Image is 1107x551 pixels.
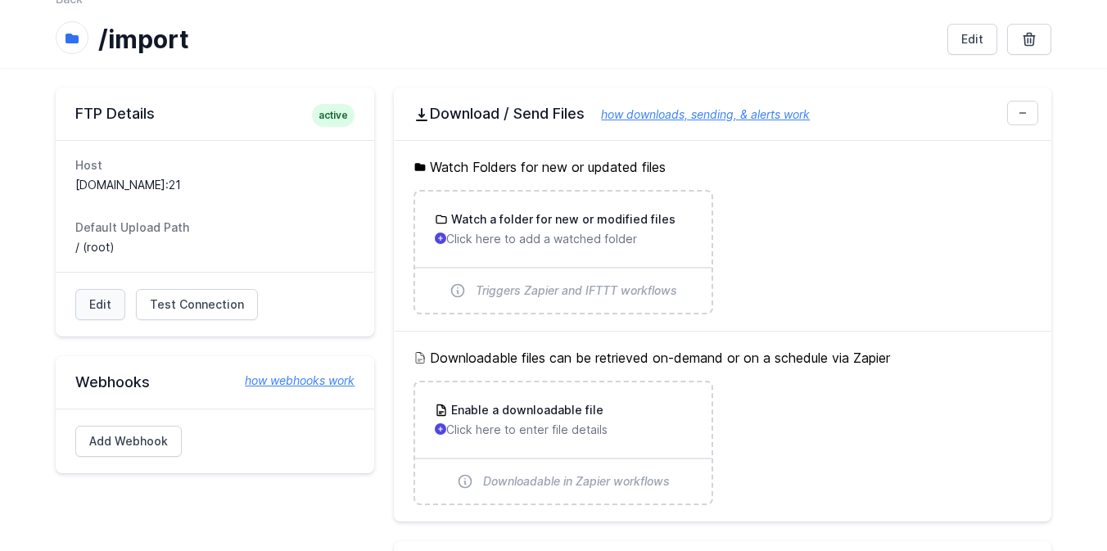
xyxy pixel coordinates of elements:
[1025,469,1087,531] iframe: Drift Widget Chat Controller
[136,289,258,320] a: Test Connection
[75,373,355,392] h2: Webhooks
[228,373,355,389] a: how webhooks work
[75,219,355,236] dt: Default Upload Path
[75,239,355,255] dd: / (root)
[75,157,355,174] dt: Host
[413,157,1032,177] h5: Watch Folders for new or updated files
[150,296,244,313] span: Test Connection
[75,177,355,193] dd: [DOMAIN_NAME]:21
[947,24,997,55] a: Edit
[435,231,691,247] p: Click here to add a watched folder
[75,289,125,320] a: Edit
[415,382,711,504] a: Enable a downloadable file Click here to enter file details Downloadable in Zapier workflows
[98,25,934,54] h1: /import
[448,211,675,228] h3: Watch a folder for new or modified files
[413,348,1032,368] h5: Downloadable files can be retrieved on-demand or on a schedule via Zapier
[448,402,603,418] h3: Enable a downloadable file
[415,192,711,313] a: Watch a folder for new or modified files Click here to add a watched folder Triggers Zapier and I...
[312,104,355,127] span: active
[413,104,1032,124] h2: Download / Send Files
[75,104,355,124] h2: FTP Details
[476,282,677,299] span: Triggers Zapier and IFTTT workflows
[483,473,670,490] span: Downloadable in Zapier workflows
[435,422,691,438] p: Click here to enter file details
[585,107,810,121] a: how downloads, sending, & alerts work
[75,426,182,457] a: Add Webhook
